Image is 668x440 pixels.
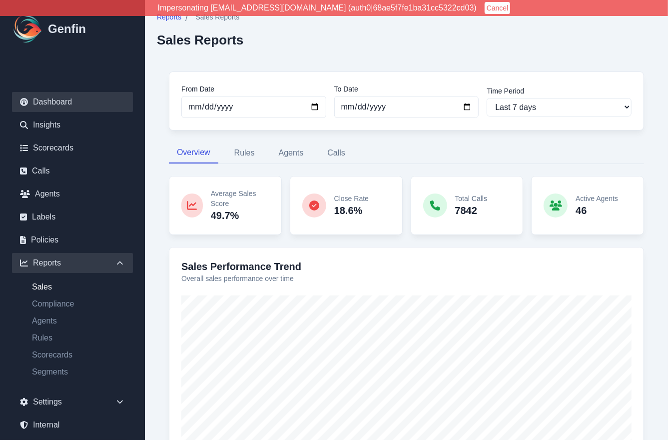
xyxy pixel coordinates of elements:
[195,12,239,22] span: Sales Reports
[12,161,133,181] a: Calls
[24,349,133,361] a: Scorecards
[24,332,133,344] a: Rules
[334,84,479,94] label: To Date
[211,188,269,208] p: Average Sales Score
[334,193,369,203] p: Close Rate
[24,281,133,293] a: Sales
[157,32,243,47] h2: Sales Reports
[181,273,632,283] p: Overall sales performance over time
[12,415,133,435] a: Internal
[48,21,86,37] h1: Genfin
[185,12,187,24] span: /
[12,115,133,135] a: Insights
[319,142,353,163] button: Calls
[12,207,133,227] a: Labels
[181,259,632,273] h3: Sales Performance Trend
[24,366,133,378] a: Segments
[157,12,181,24] a: Reports
[455,203,488,217] p: 7842
[157,12,181,22] span: Reports
[12,184,133,204] a: Agents
[576,193,618,203] p: Active Agents
[12,392,133,412] div: Settings
[24,298,133,310] a: Compliance
[226,142,263,163] button: Rules
[181,84,326,94] label: From Date
[334,203,369,217] p: 18.6%
[12,92,133,112] a: Dashboard
[271,142,312,163] button: Agents
[211,208,269,222] p: 49.7%
[12,13,44,45] img: Logo
[485,2,511,14] button: Cancel
[12,138,133,158] a: Scorecards
[12,253,133,273] div: Reports
[12,230,133,250] a: Policies
[576,203,618,217] p: 46
[24,315,133,327] a: Agents
[487,86,632,96] label: Time Period
[455,193,488,203] p: Total Calls
[169,142,218,163] button: Overview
